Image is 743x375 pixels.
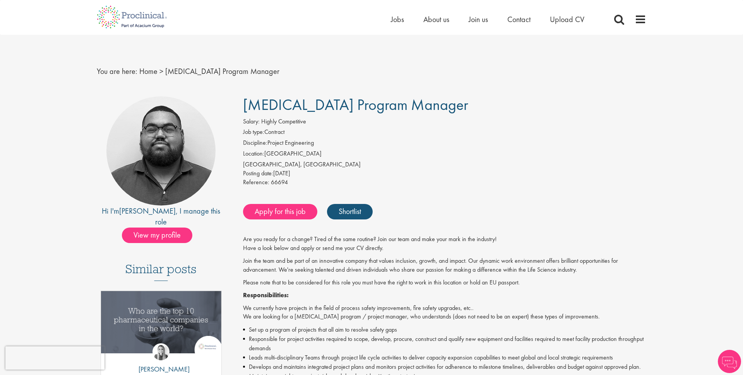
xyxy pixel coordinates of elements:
a: About us [423,14,449,24]
a: Link to a post [101,291,221,360]
a: Shortlist [327,204,373,219]
a: Upload CV [550,14,584,24]
label: Job type: [243,128,264,137]
span: [MEDICAL_DATA] Program Manager [165,66,279,76]
p: Please note that to be considered for this role you must have the right to work in this location ... [243,278,647,287]
strong: Responsibilities: [243,291,289,299]
p: [PERSON_NAME] [133,364,190,374]
li: Leads multi-disciplinary Teams through project life cycle activities to deliver capacity expansio... [243,353,647,362]
div: Hi I'm , I manage this role [97,205,226,228]
div: [DATE] [243,169,647,178]
div: [GEOGRAPHIC_DATA], [GEOGRAPHIC_DATA] [243,160,647,169]
img: Hannah Burke [152,343,169,360]
a: Contact [507,14,531,24]
span: View my profile [122,228,192,243]
label: Reference: [243,178,269,187]
label: Location: [243,149,264,158]
li: Contract [243,128,647,139]
img: Chatbot [718,350,741,373]
li: Develops and maintains integrated project plans and monitors project activities for adherence to ... [243,362,647,372]
a: breadcrumb link [139,66,158,76]
span: [MEDICAL_DATA] Program Manager [243,95,468,115]
span: 66694 [271,178,288,186]
iframe: reCAPTCHA [5,346,104,370]
li: Responsible for project activities required to scope, develop, procure, construct and qualify new... [243,334,647,353]
span: Highly Competitive [261,117,306,125]
span: > [159,66,163,76]
img: imeage of recruiter Ashley Bennett [106,96,216,205]
li: Project Engineering [243,139,647,149]
span: Posting date: [243,169,273,177]
a: Apply for this job [243,204,317,219]
img: Top 10 pharmaceutical companies in the world 2025 [101,291,221,353]
li: Set up a program of projects that all aim to resolve safety gaps [243,325,647,334]
a: Jobs [391,14,404,24]
p: Join the team and be part of an innovative company that values inclusion, growth, and impact. Our... [243,257,647,274]
a: [PERSON_NAME] [119,206,176,216]
p: Are you ready for a change? Tired of the same routine? Join our team and make your mark in the in... [243,235,647,253]
span: You are here: [97,66,137,76]
a: View my profile [122,229,200,239]
li: [GEOGRAPHIC_DATA] [243,149,647,160]
p: We currently have projects in the field of process safety improvements, fire safety upgrades, etc... [243,304,647,322]
a: Join us [469,14,488,24]
label: Discipline: [243,139,267,147]
h3: Similar posts [125,262,197,281]
label: Salary: [243,117,260,126]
